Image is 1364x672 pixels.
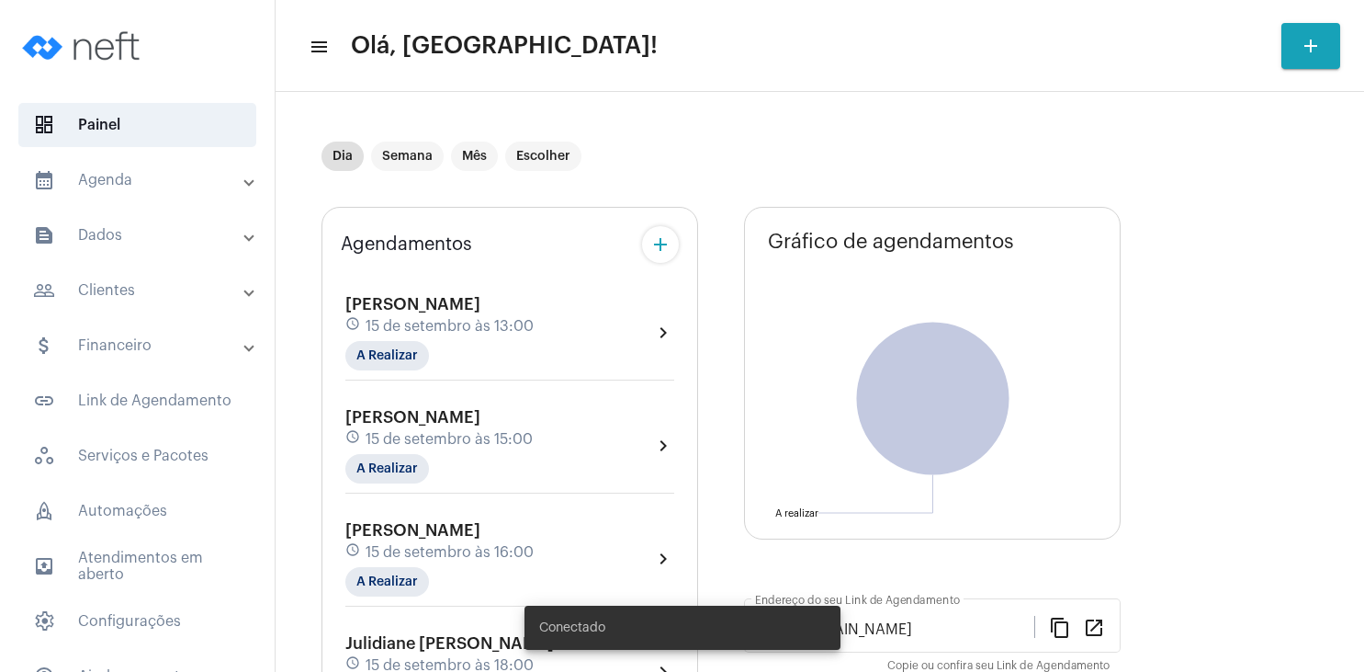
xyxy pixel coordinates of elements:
mat-icon: schedule [345,542,362,563]
mat-icon: sidenav icon [33,224,55,246]
mat-icon: sidenav icon [33,555,55,577]
mat-chip: Escolher [505,142,581,171]
mat-expansion-panel-header: sidenav iconAgenda [11,158,275,202]
mat-chip: Dia [321,142,364,171]
mat-chip: A Realizar [345,341,429,370]
span: sidenav icon [33,610,55,632]
span: 15 de setembro às 13:00 [366,318,534,335]
span: Atendimentos em aberto [18,544,256,588]
mat-expansion-panel-header: sidenav iconDados [11,213,275,257]
mat-expansion-panel-header: sidenav iconFinanceiro [11,324,275,368]
span: [PERSON_NAME] [345,296,480,313]
mat-panel-title: Financeiro [33,335,245,357]
mat-icon: add [649,233,671,256]
img: logo-neft-novo-2.png [15,9,152,83]
span: sidenav icon [33,445,55,467]
span: Link de Agendamento [18,379,256,423]
span: Julidiane [PERSON_NAME] [345,635,554,652]
mat-icon: sidenav icon [309,36,327,58]
mat-panel-title: Clientes [33,279,245,302]
mat-chip: A Realizar [345,454,429,484]
mat-icon: sidenav icon [33,169,55,191]
mat-icon: add [1300,35,1322,57]
mat-icon: schedule [345,429,362,450]
mat-chip: Mês [451,142,498,171]
span: Olá, [GEOGRAPHIC_DATA]! [351,31,658,61]
span: Configurações [18,599,256,644]
mat-icon: open_in_new [1083,616,1105,638]
span: [PERSON_NAME] [345,522,480,539]
span: 15 de setembro às 15:00 [366,431,533,448]
mat-icon: sidenav icon [33,279,55,302]
mat-chip: A Realizar [345,567,429,597]
span: Serviços e Pacotes [18,434,256,478]
span: Gráfico de agendamentos [768,231,1014,253]
mat-icon: sidenav icon [33,335,55,357]
mat-expansion-panel-header: sidenav iconClientes [11,268,275,313]
span: 15 de setembro às 16:00 [366,544,534,561]
mat-icon: schedule [345,316,362,336]
input: Link [755,621,1034,638]
span: Agendamentos [341,234,472,255]
mat-icon: sidenav icon [33,390,55,412]
mat-icon: chevron_right [652,435,674,457]
mat-chip: Semana [371,142,444,171]
span: [PERSON_NAME] [345,409,480,426]
span: sidenav icon [33,500,55,522]
span: Automações [18,489,256,533]
mat-icon: chevron_right [652,322,674,344]
mat-panel-title: Dados [33,224,245,246]
text: A realizar [775,508,818,518]
mat-panel-title: Agenda [33,169,245,191]
span: sidenav icon [33,114,55,136]
span: Conectado [539,619,605,637]
span: Painel [18,103,256,147]
mat-icon: chevron_right [652,548,674,570]
mat-icon: content_copy [1049,616,1071,638]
